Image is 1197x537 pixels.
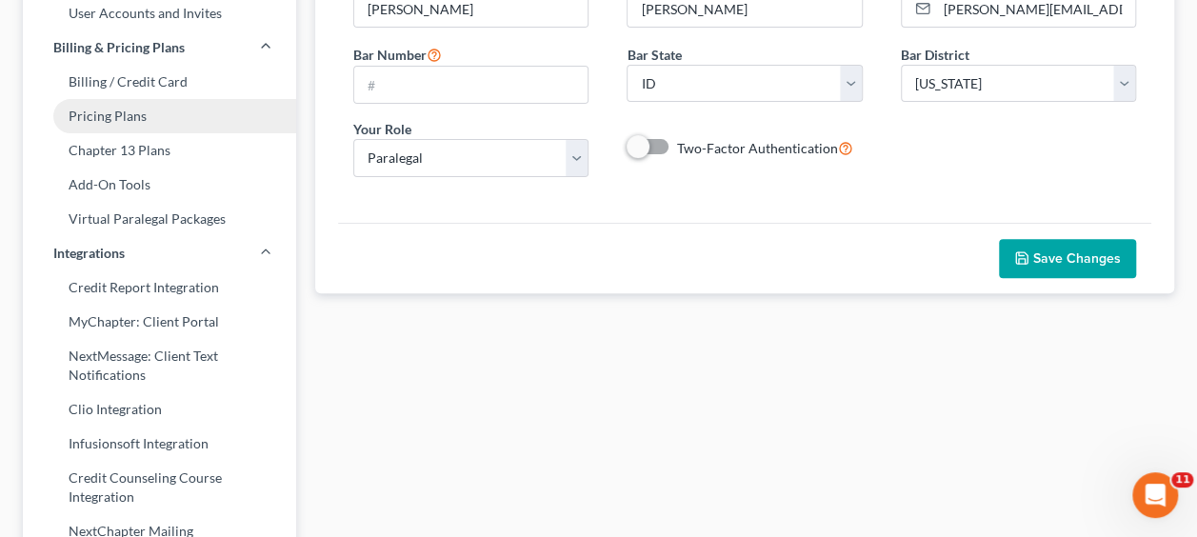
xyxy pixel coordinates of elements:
span: Save Changes [1033,250,1121,267]
a: Clio Integration [23,392,296,427]
label: Bar Number [353,43,442,66]
a: Infusionsoft Integration [23,427,296,461]
a: Credit Counseling Course Integration [23,461,296,514]
span: Billing & Pricing Plans [53,38,185,57]
input: # [354,67,588,103]
span: Integrations [53,244,125,263]
button: Save Changes [999,239,1136,279]
a: Chapter 13 Plans [23,133,296,168]
a: Billing / Credit Card [23,65,296,99]
span: Two-Factor Authentication [676,140,837,156]
a: Integrations [23,236,296,270]
a: NextMessage: Client Text Notifications [23,339,296,392]
a: Billing & Pricing Plans [23,30,296,65]
a: Virtual Paralegal Packages [23,202,296,236]
span: Your Role [353,121,411,137]
a: MyChapter: Client Portal [23,305,296,339]
label: Bar District [901,45,969,65]
iframe: Intercom live chat [1132,472,1178,518]
a: Credit Report Integration [23,270,296,305]
a: Add-On Tools [23,168,296,202]
span: 11 [1171,472,1193,487]
a: Pricing Plans [23,99,296,133]
label: Bar State [627,45,681,65]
